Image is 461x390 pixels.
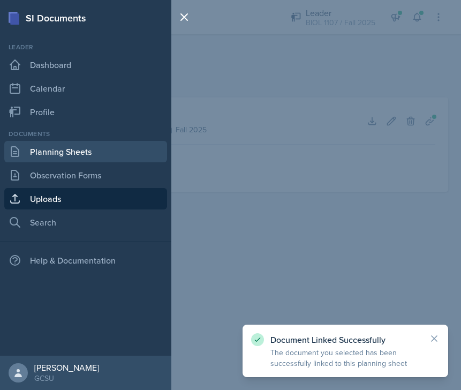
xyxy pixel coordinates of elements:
[4,212,167,233] a: Search
[4,250,167,271] div: Help & Documentation
[4,141,167,162] a: Planning Sheets
[270,334,420,345] p: Document Linked Successfully
[4,54,167,76] a: Dashboard
[4,78,167,99] a: Calendar
[4,164,167,186] a: Observation Forms
[4,129,167,139] div: Documents
[34,362,99,373] div: [PERSON_NAME]
[4,42,167,52] div: Leader
[4,188,167,209] a: Uploads
[270,347,420,369] p: The document you selected has been successfully linked to this planning sheet
[4,101,167,123] a: Profile
[34,373,99,384] div: GCSU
